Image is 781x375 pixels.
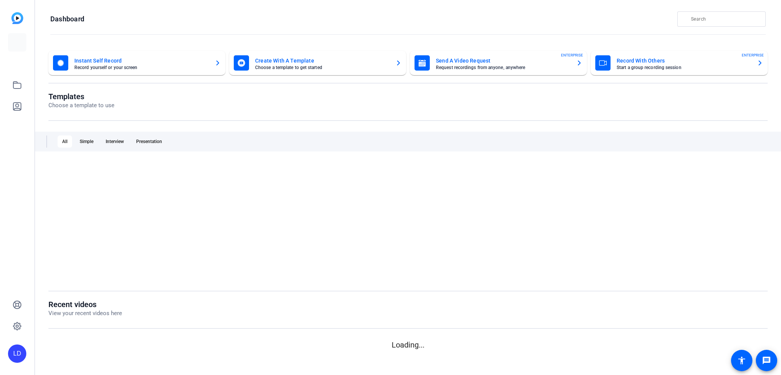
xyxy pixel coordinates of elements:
[691,14,760,24] input: Search
[48,92,114,101] h1: Templates
[11,12,23,24] img: blue-gradient.svg
[8,344,26,363] div: LD
[591,51,768,75] button: Record With OthersStart a group recording sessionENTERPRISE
[737,356,746,365] mat-icon: accessibility
[762,356,771,365] mat-icon: message
[74,56,209,65] mat-card-title: Instant Self Record
[75,135,98,148] div: Simple
[132,135,167,148] div: Presentation
[617,65,751,70] mat-card-subtitle: Start a group recording session
[58,135,72,148] div: All
[255,65,389,70] mat-card-subtitle: Choose a template to get started
[436,65,570,70] mat-card-subtitle: Request recordings from anyone, anywhere
[742,52,764,58] span: ENTERPRISE
[617,56,751,65] mat-card-title: Record With Others
[255,56,389,65] mat-card-title: Create With A Template
[74,65,209,70] mat-card-subtitle: Record yourself or your screen
[410,51,587,75] button: Send A Video RequestRequest recordings from anyone, anywhereENTERPRISE
[48,309,122,318] p: View your recent videos here
[101,135,129,148] div: Interview
[48,51,225,75] button: Instant Self RecordRecord yourself or your screen
[48,300,122,309] h1: Recent videos
[48,339,768,351] p: Loading...
[436,56,570,65] mat-card-title: Send A Video Request
[50,14,84,24] h1: Dashboard
[48,101,114,110] p: Choose a template to use
[229,51,406,75] button: Create With A TemplateChoose a template to get started
[561,52,583,58] span: ENTERPRISE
